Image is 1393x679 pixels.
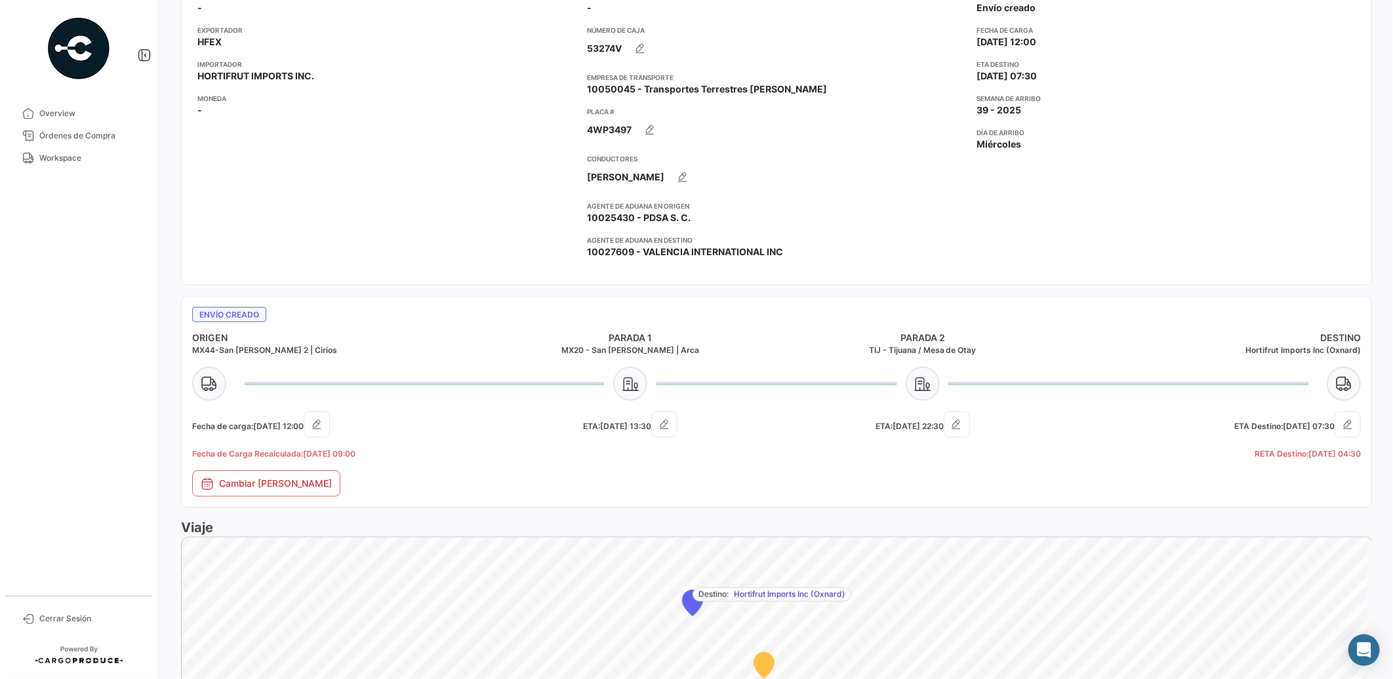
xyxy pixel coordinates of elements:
span: 10027609 - VALENCIA INTERNATIONAL INC [587,245,783,258]
span: Miércoles [977,138,1021,151]
img: powered-by.png [46,16,111,81]
h5: Hortifrut Imports Inc (Oxnard) [1069,344,1362,356]
app-card-info-title: ETA Destino [977,59,1356,70]
app-card-info-title: Exportador [197,25,576,35]
h5: ETA: [485,411,777,438]
span: - [197,104,202,117]
app-card-info-title: Empresa de Transporte [587,72,966,83]
span: [DATE] 12:00 [253,421,304,431]
h5: MX20 - San [PERSON_NAME] | Arca [485,344,777,356]
span: Overview [39,108,142,119]
app-card-info-title: Importador [197,59,576,70]
span: HFEX [197,35,222,49]
app-card-info-title: Conductores [587,154,966,164]
span: - [197,1,202,14]
h4: DESTINO [1069,331,1362,344]
div: Abrir Intercom Messenger [1348,634,1380,666]
app-card-info-title: Día de Arribo [977,127,1356,138]
h4: ORIGEN [192,331,485,344]
span: [DATE] 12:00 [977,35,1036,49]
h5: TIJ - Tijuana / Mesa de Otay [777,344,1069,356]
span: Destino: [698,588,729,600]
span: [PERSON_NAME] [587,171,664,184]
app-card-info-title: Fecha de carga [977,25,1356,35]
div: Map marker [682,590,703,616]
h5: RETA Destino: [1069,448,1362,460]
span: Cerrar Sesión [39,613,142,625]
a: Workspace [10,147,147,169]
span: [DATE] 13:30 [600,421,651,431]
span: [DATE] 04:30 [1308,449,1361,459]
h5: Fecha de carga: [192,411,485,438]
span: 4WP3497 [587,123,632,136]
span: - [587,1,592,14]
h5: MX44-San [PERSON_NAME] 2 | Cirios [192,344,485,356]
a: Órdenes de Compra [10,125,147,147]
span: [DATE] 07:30 [977,70,1037,83]
span: Órdenes de Compra [39,130,142,142]
span: [DATE] 22:30 [893,421,944,431]
a: Overview [10,102,147,125]
h4: PARADA 2 [777,331,1069,344]
span: Hortifrut Imports Inc (Oxnard) [734,588,845,600]
span: HORTIFRUT IMPORTS INC. [197,70,314,83]
span: 10025430 - PDSA S. C. [587,211,691,224]
span: [DATE] 09:00 [303,449,355,459]
span: 53274V [587,42,622,55]
div: Map marker [754,652,775,678]
h3: Viaje [181,518,1372,537]
app-card-info-title: Número de Caja [587,25,966,35]
app-card-info-title: Agente de Aduana en Origen [587,201,966,211]
h5: ETA Destino: [1069,411,1362,438]
span: [DATE] 07:30 [1283,421,1335,431]
span: 10050045 - Transportes Terrestres [PERSON_NAME] [587,83,827,96]
span: Envío creado [977,1,1036,14]
app-card-info-title: Semana de Arribo [977,93,1356,104]
app-card-info-title: Agente de Aduana en Destino [587,235,966,245]
app-card-info-title: Moneda [197,93,576,104]
app-card-info-title: Placa # [587,106,966,117]
span: Workspace [39,152,142,164]
h5: ETA: [777,411,1069,438]
button: Cambiar [PERSON_NAME] [192,470,340,497]
h4: PARADA 1 [485,331,777,344]
h5: Fecha de Carga Recalculada: [192,448,485,460]
span: 39 - 2025 [977,104,1021,117]
span: Envío creado [192,307,266,322]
